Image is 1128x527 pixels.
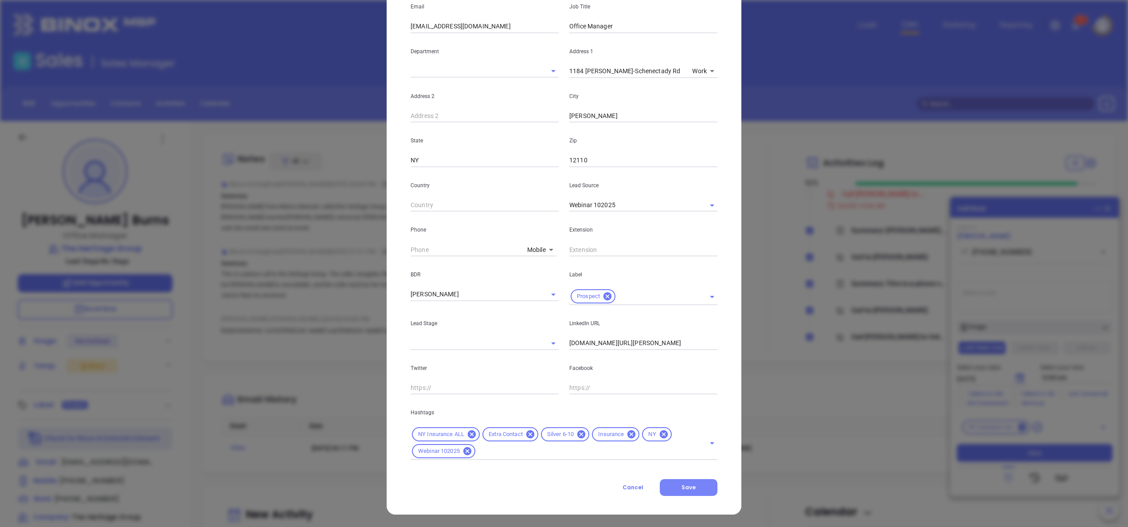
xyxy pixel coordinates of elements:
button: Open [547,337,560,350]
p: LinkedIn URL [569,319,717,328]
div: Webinar 102025 [412,444,475,458]
input: Zip [569,154,717,167]
input: Country [411,199,559,212]
div: NY [642,427,671,441]
p: Job Title [569,2,717,12]
span: NY [643,431,661,438]
div: Extra Contact [482,427,538,441]
p: Hashtags [411,408,717,417]
div: Prospect [571,289,615,303]
div: Silver 6-10 [541,427,589,441]
p: Lead Source [569,181,717,190]
span: Insurance [593,431,629,438]
button: Open [706,291,718,303]
p: Phone [411,225,559,235]
input: https:// [569,381,717,395]
span: Silver 6-10 [542,431,579,438]
p: Extension [569,225,717,235]
input: Address 2 [411,110,559,123]
div: Insurance [592,427,639,441]
button: Save [660,479,717,496]
input: City [569,110,717,123]
input: Email [411,20,559,33]
span: Extra Contact [483,431,528,438]
p: Twitter [411,363,559,373]
input: https:// [569,337,717,350]
input: https:// [411,381,559,395]
div: Work [692,65,717,78]
button: Open [706,199,718,212]
div: NY Insurance ALL [412,427,480,441]
p: State [411,136,559,146]
p: Country [411,181,559,190]
span: NY Insurance ALL [413,431,470,438]
textarea: 1184 [PERSON_NAME]-Schenectady Rd [569,67,689,75]
p: Zip [569,136,717,146]
p: Email [411,2,559,12]
button: Open [706,437,718,449]
button: Open [547,288,560,301]
span: Save [681,484,696,491]
p: City [569,91,717,101]
p: Department [411,47,559,56]
p: BDR [411,270,559,279]
button: Cancel [606,479,660,496]
span: Prospect [572,293,605,300]
span: Webinar 102025 [413,448,465,455]
p: Address 1 [569,47,717,56]
input: Job Title [569,20,717,33]
p: Lead Stage [411,319,559,328]
p: Address 2 [411,91,559,101]
p: Facebook [569,363,717,373]
input: Phone [411,243,524,256]
button: Open [547,65,560,77]
span: Cancel [623,484,643,491]
input: Extension [569,243,717,256]
div: Mobile [527,244,556,257]
p: Label [569,270,717,279]
input: State [411,154,559,167]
